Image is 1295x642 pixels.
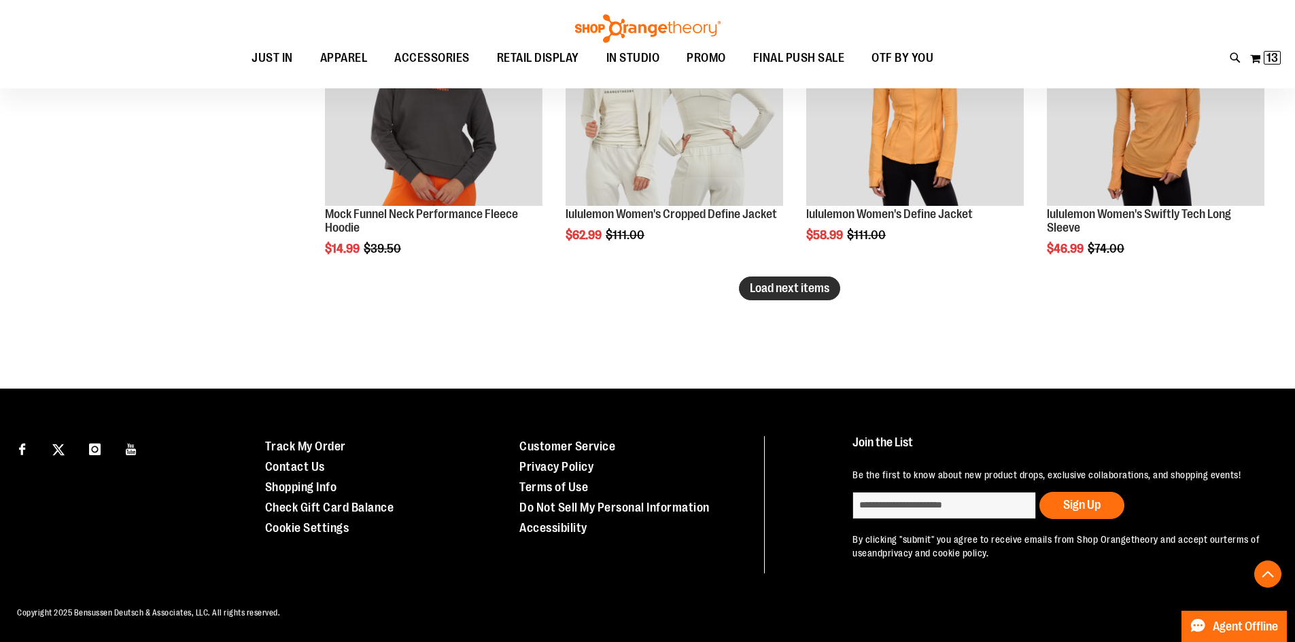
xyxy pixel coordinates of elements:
span: APPAREL [320,43,368,73]
a: Cookie Settings [265,521,349,535]
a: RETAIL DISPLAY [483,43,593,74]
a: terms of use [852,534,1260,558]
a: Shopping Info [265,480,337,494]
a: lululemon Women's Define Jacket [806,207,973,221]
button: Sign Up [1039,492,1124,519]
span: FINAL PUSH SALE [753,43,845,73]
span: Copyright 2025 Bensussen Deutsch & Associates, LLC. All rights reserved. [17,608,280,618]
span: Sign Up [1063,498,1101,512]
a: OTF BY YOU [858,43,947,74]
p: Be the first to know about new product drops, exclusive collaborations, and shopping events! [852,468,1264,482]
a: Contact Us [265,460,325,474]
span: $46.99 [1047,242,1086,255]
img: Twitter [52,444,65,456]
a: lululemon Women's Cropped Define Jacket [566,207,777,221]
a: Mock Funnel Neck Performance Fleece Hoodie [325,207,518,234]
a: ACCESSORIES [381,43,483,74]
span: $14.99 [325,242,362,255]
button: Back To Top [1254,560,1281,588]
span: $58.99 [806,228,845,242]
span: 13 [1266,51,1278,65]
button: Agent Offline [1181,611,1287,642]
a: Privacy Policy [519,460,593,474]
a: Visit our Youtube page [120,436,143,460]
span: ACCESSORIES [394,43,470,73]
img: Shop Orangetheory [573,14,723,43]
a: PROMO [673,43,740,74]
span: IN STUDIO [606,43,660,73]
a: Terms of Use [519,480,588,494]
a: Accessibility [519,521,587,535]
a: Track My Order [265,440,346,453]
input: enter email [852,492,1036,519]
a: Visit our Facebook page [10,436,34,460]
span: $62.99 [566,228,604,242]
a: APPAREL [307,43,381,73]
span: Agent Offline [1213,620,1278,633]
a: Check Gift Card Balance [265,501,394,514]
a: FINAL PUSH SALE [740,43,859,74]
a: IN STUDIO [593,43,674,74]
h4: Join the List [852,436,1264,461]
p: By clicking "submit" you agree to receive emails from Shop Orangetheory and accept our and [852,533,1264,560]
span: $111.00 [606,228,646,242]
a: Do Not Sell My Personal Information [519,501,710,514]
span: JUST IN [252,43,293,73]
span: RETAIL DISPLAY [497,43,579,73]
a: lululemon Women's Swiftly Tech Long Sleeve [1047,207,1231,234]
a: Visit our X page [47,436,71,460]
a: Customer Service [519,440,615,453]
span: OTF BY YOU [871,43,933,73]
span: $111.00 [847,228,888,242]
button: Load next items [739,277,840,300]
span: $39.50 [364,242,403,255]
a: Visit our Instagram page [83,436,107,460]
span: $74.00 [1088,242,1126,255]
span: Load next items [750,281,829,295]
span: PROMO [687,43,726,73]
a: JUST IN [238,43,307,74]
a: privacy and cookie policy. [882,548,988,558]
